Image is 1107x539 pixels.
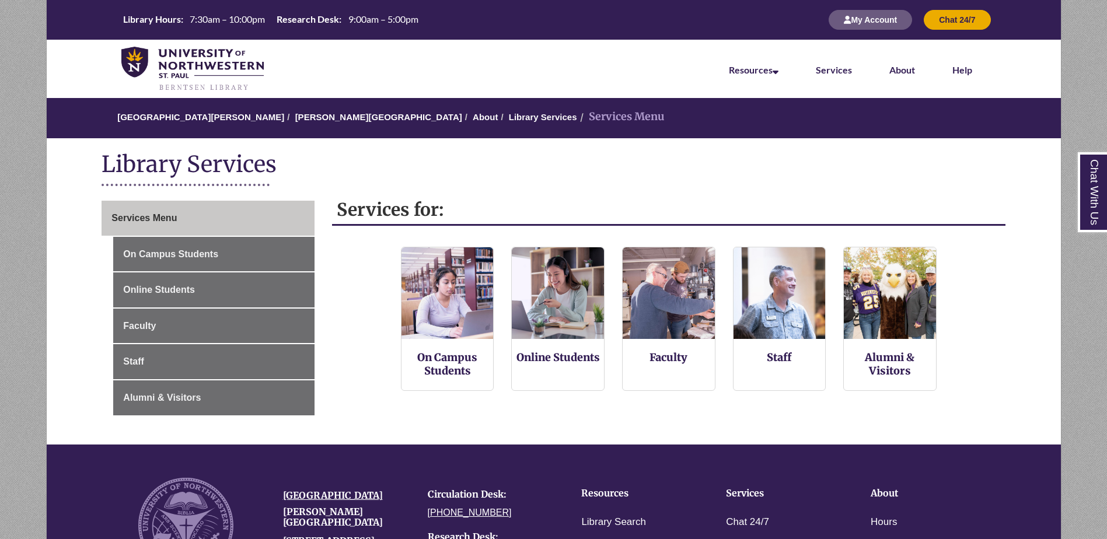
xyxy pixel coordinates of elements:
[581,488,690,499] h4: Resources
[117,112,284,122] a: [GEOGRAPHIC_DATA][PERSON_NAME]
[113,237,315,272] a: On Campus Students
[428,508,512,517] a: [PHONE_NUMBER]
[401,247,494,339] img: On Campus Students Services
[726,488,834,499] h4: Services
[102,201,315,236] a: Services Menu
[102,201,315,415] div: Guide Page Menu
[577,108,665,125] li: Services Menu
[829,15,912,24] a: My Account
[726,514,769,531] a: Chat 24/7
[767,351,791,364] a: Staff
[865,351,914,377] a: Alumni & Visitors
[729,64,778,75] a: Resources
[871,514,897,531] a: Hours
[118,13,423,27] a: Hours Today
[516,351,600,364] a: Online Students
[111,213,177,223] span: Services Menu
[332,195,1005,226] h2: Services for:
[649,351,687,364] a: Faculty
[581,514,646,531] a: Library Search
[113,344,315,379] a: Staff
[734,247,826,339] img: Staff Services
[190,13,265,24] span: 7:30am – 10:00pm
[889,64,915,75] a: About
[871,488,979,499] h4: About
[844,247,936,339] img: Alumni and Visitors Services
[952,64,972,75] a: Help
[816,64,852,75] a: Services
[348,13,418,24] span: 9:00am – 5:00pm
[272,13,343,26] th: Research Desk:
[829,10,912,30] button: My Account
[113,380,315,415] a: Alumni & Visitors
[118,13,185,26] th: Library Hours:
[512,247,604,339] img: Online Students Services
[113,272,315,307] a: Online Students
[428,489,555,500] h4: Circulation Desk:
[102,150,1005,181] h1: Library Services
[417,351,477,377] a: On Campus Students
[623,247,715,339] img: Faculty Resources
[118,13,423,26] table: Hours Today
[283,507,410,527] h4: [PERSON_NAME][GEOGRAPHIC_DATA]
[121,47,264,92] img: UNWSP Library Logo
[924,10,990,30] button: Chat 24/7
[113,309,315,344] a: Faculty
[295,112,462,122] a: [PERSON_NAME][GEOGRAPHIC_DATA]
[283,489,383,501] a: [GEOGRAPHIC_DATA]
[473,112,498,122] a: About
[509,112,577,122] a: Library Services
[924,15,990,24] a: Chat 24/7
